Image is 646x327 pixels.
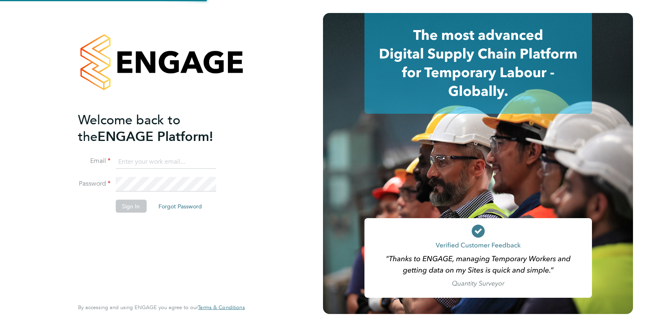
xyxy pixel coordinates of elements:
[115,200,146,213] button: Sign In
[152,200,208,213] button: Forgot Password
[78,304,245,311] span: By accessing and using ENGAGE you agree to our
[78,180,111,188] label: Password
[78,111,236,145] h2: ENGAGE Platform!
[78,112,180,144] span: Welcome back to the
[78,157,111,165] label: Email
[198,304,245,311] a: Terms & Conditions
[115,154,216,169] input: Enter your work email...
